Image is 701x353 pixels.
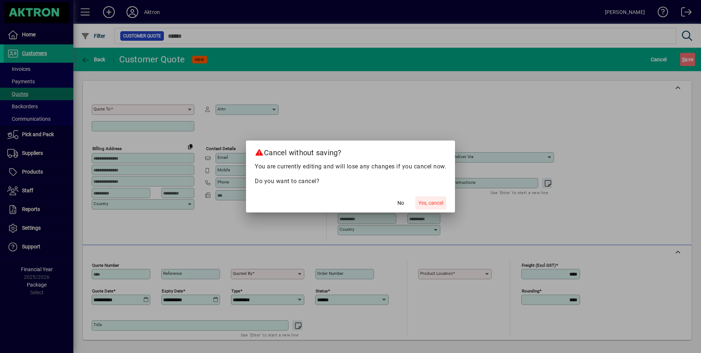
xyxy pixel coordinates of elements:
p: Do you want to cancel? [255,177,446,186]
button: No [389,196,412,210]
span: Yes, cancel [418,199,443,207]
h2: Cancel without saving? [246,141,455,162]
span: No [397,199,404,207]
p: You are currently editing and will lose any changes if you cancel now. [255,162,446,171]
button: Yes, cancel [415,196,446,210]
